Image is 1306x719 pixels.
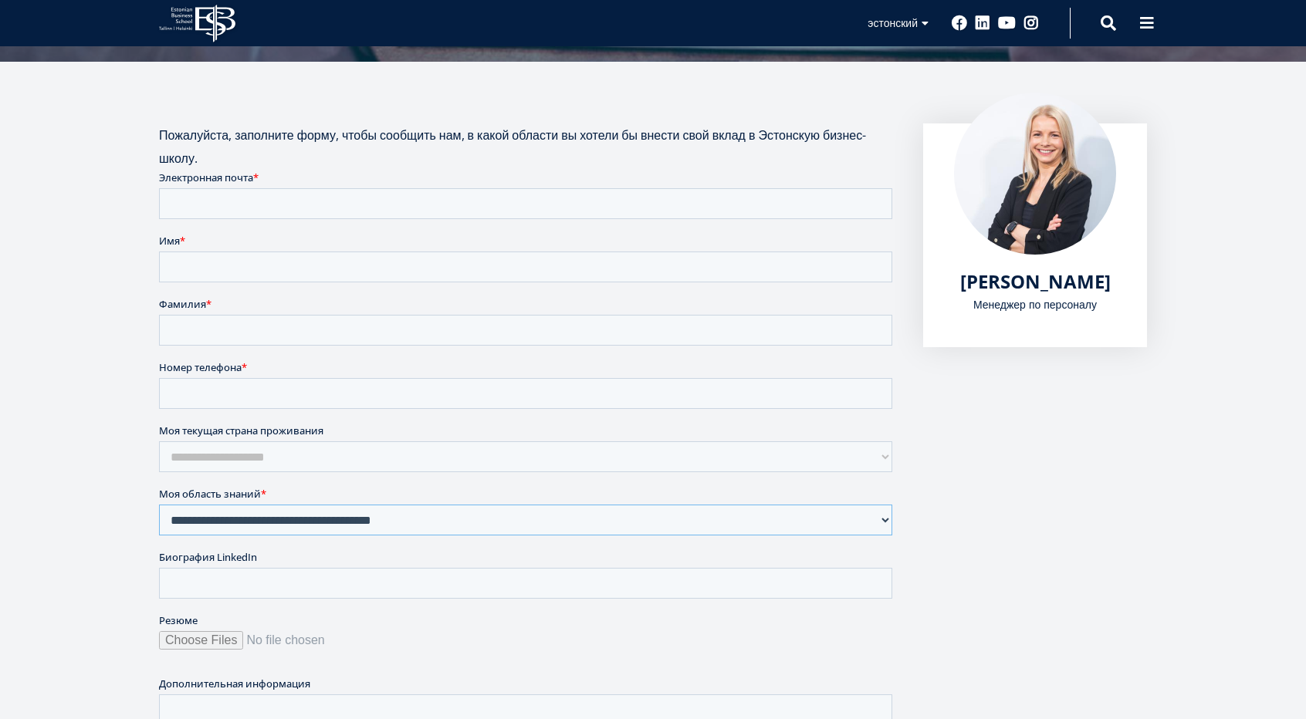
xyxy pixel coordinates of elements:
[960,268,1111,294] font: [PERSON_NAME]
[973,297,1097,312] font: Менеджер по персоналу
[960,270,1111,293] a: [PERSON_NAME]
[159,127,866,167] font: Пожалуйста, заполните форму, чтобы сообщить нам, в какой области вы хотели бы внести свой вклад в...
[954,93,1116,255] img: Элис Митт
